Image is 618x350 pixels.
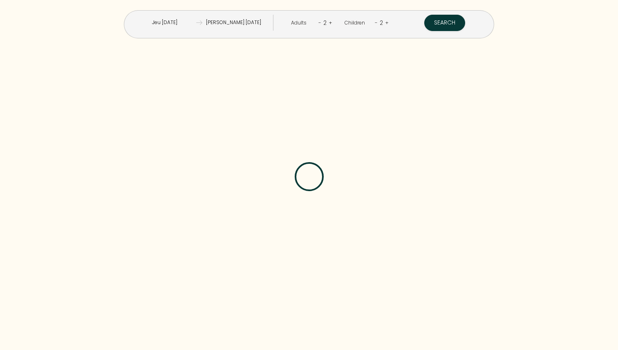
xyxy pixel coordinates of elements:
input: Check out [202,15,265,31]
a: + [329,19,332,27]
button: Search [424,15,465,31]
input: Check in [134,15,196,31]
div: 2 [378,16,385,29]
a: - [318,19,321,27]
div: Adults [291,19,309,27]
a: + [385,19,389,27]
img: guests [196,20,202,26]
div: Children [345,19,368,27]
a: - [375,19,378,27]
div: 2 [321,16,329,29]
